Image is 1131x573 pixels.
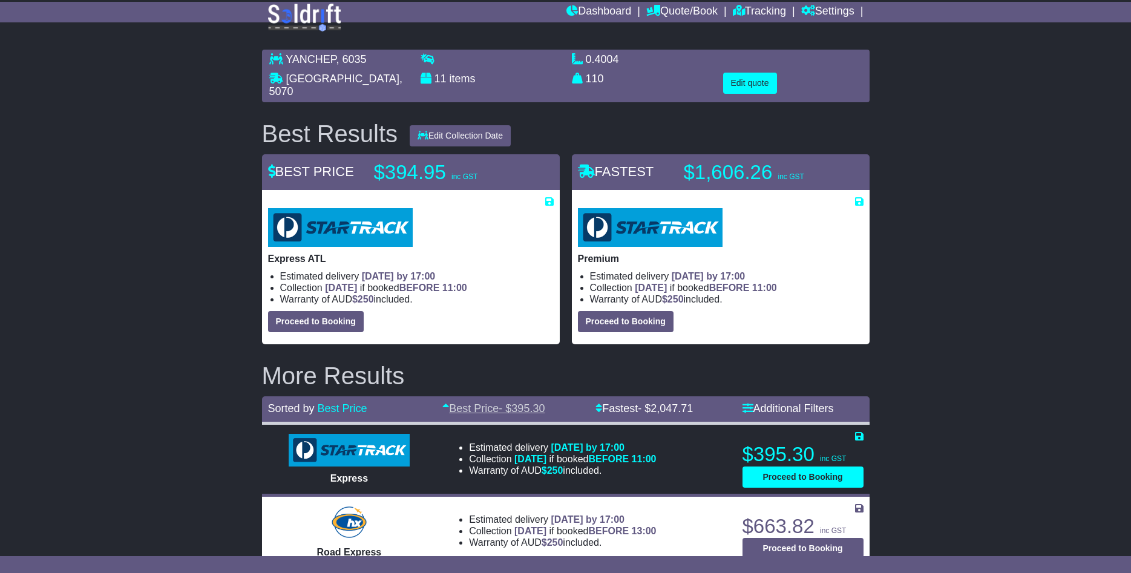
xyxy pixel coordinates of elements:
span: inc GST [778,172,804,181]
span: Express [330,473,368,483]
span: [DATE] by 17:00 [362,271,436,281]
li: Warranty of AUD included. [469,537,656,548]
a: Additional Filters [743,402,834,414]
span: if booked [514,526,656,536]
a: Best Price [318,402,367,414]
span: 13:00 [632,526,657,536]
span: [DATE] [635,283,667,293]
li: Estimated delivery [280,270,554,282]
span: 250 [547,537,563,548]
span: 11 [434,73,447,85]
span: $ [542,537,563,548]
p: Premium [578,253,864,264]
span: 250 [667,294,684,304]
span: 11:00 [632,454,657,464]
button: Edit quote [723,73,777,94]
span: 0.4004 [586,53,619,65]
p: $1,606.26 [684,160,835,185]
h2: More Results [262,362,870,389]
span: [DATE] [514,526,546,536]
li: Estimated delivery [469,514,656,525]
li: Collection [590,282,864,293]
span: [GEOGRAPHIC_DATA] [286,73,399,85]
span: Road Express [317,547,382,557]
span: 250 [547,465,563,476]
span: BEFORE [588,526,629,536]
li: Warranty of AUD included. [590,293,864,305]
span: [DATE] by 17:00 [551,442,625,453]
button: Proceed to Booking [743,538,864,559]
a: Best Price- $395.30 [442,402,545,414]
span: if booked [514,454,656,464]
p: $394.95 [374,160,525,185]
span: , 5070 [269,73,402,98]
img: Hunter Express: Road Express [329,504,369,540]
button: Proceed to Booking [578,311,674,332]
span: if booked [635,283,776,293]
span: 395.30 [511,402,545,414]
p: Express ATL [268,253,554,264]
span: [DATE] [514,454,546,464]
p: $663.82 [743,514,864,539]
li: Estimated delivery [469,442,656,453]
span: inc GST [820,454,846,463]
span: 110 [586,73,604,85]
span: BEFORE [709,283,750,293]
span: 2,047.71 [651,402,693,414]
span: - $ [499,402,545,414]
span: [DATE] by 17:00 [551,514,625,525]
img: StarTrack: Express ATL [268,208,413,247]
li: Collection [469,525,656,537]
button: Proceed to Booking [268,311,364,332]
span: Sorted by [268,402,315,414]
li: Warranty of AUD included. [280,293,554,305]
span: items [450,73,476,85]
button: Edit Collection Date [410,125,511,146]
li: Estimated delivery [590,270,864,282]
span: BEFORE [588,454,629,464]
button: Proceed to Booking [743,467,864,488]
a: Settings [801,2,854,22]
a: Fastest- $2,047.71 [595,402,693,414]
span: $ [542,465,563,476]
span: inc GST [451,172,477,181]
span: 11:00 [442,283,467,293]
div: Best Results [256,120,404,147]
span: BEST PRICE [268,164,354,179]
span: - $ [638,402,693,414]
span: 11:00 [752,283,777,293]
span: [DATE] [325,283,357,293]
img: StarTrack: Express [289,434,410,467]
span: if booked [325,283,467,293]
li: Collection [280,282,554,293]
p: $395.30 [743,442,864,467]
span: $ [352,294,374,304]
a: Dashboard [566,2,631,22]
li: Warranty of AUD included. [469,465,656,476]
span: [DATE] by 17:00 [672,271,746,281]
span: BEFORE [399,283,440,293]
span: 250 [358,294,374,304]
span: , 6035 [336,53,367,65]
span: FASTEST [578,164,654,179]
span: $ [662,294,684,304]
a: Tracking [733,2,786,22]
span: YANCHEP [286,53,336,65]
li: Collection [469,453,656,465]
a: Quote/Book [646,2,718,22]
img: StarTrack: Premium [578,208,723,247]
span: inc GST [820,526,846,535]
